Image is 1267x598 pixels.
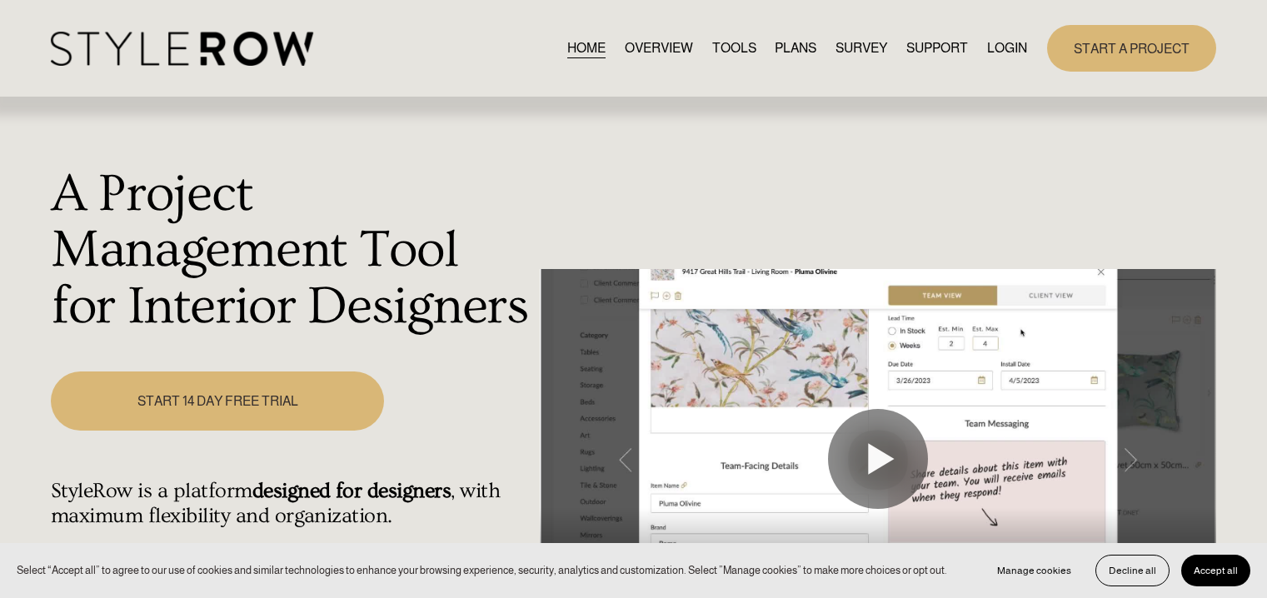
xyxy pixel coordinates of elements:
[1194,565,1238,576] span: Accept all
[1047,25,1216,71] a: START A PROJECT
[987,37,1027,59] a: LOGIN
[252,479,451,503] strong: designed for designers
[712,37,756,59] a: TOOLS
[775,37,816,59] a: PLANS
[51,479,531,529] h4: StyleRow is a platform , with maximum flexibility and organization.
[51,32,313,66] img: StyleRow
[51,371,384,431] a: START 14 DAY FREE TRIAL
[997,565,1071,576] span: Manage cookies
[625,37,693,59] a: OVERVIEW
[51,167,531,336] h1: A Project Management Tool for Interior Designers
[836,37,887,59] a: SURVEY
[567,37,606,59] a: HOME
[1095,555,1170,586] button: Decline all
[828,409,928,509] button: Play
[1109,565,1156,576] span: Decline all
[906,38,968,58] span: SUPPORT
[985,555,1084,586] button: Manage cookies
[1181,555,1250,586] button: Accept all
[17,562,947,578] p: Select “Accept all” to agree to our use of cookies and similar technologies to enhance your brows...
[906,37,968,59] a: folder dropdown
